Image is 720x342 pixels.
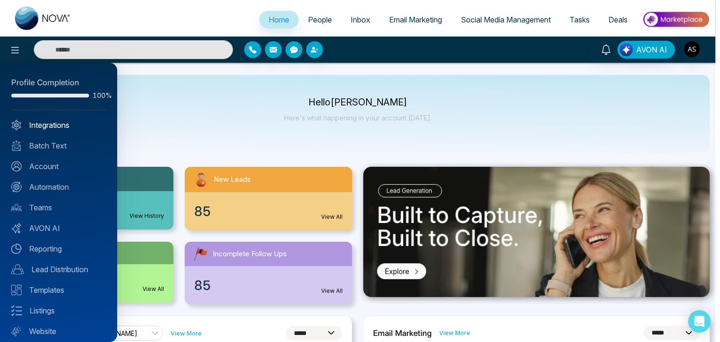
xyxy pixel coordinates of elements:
a: Lead Distribution [11,264,106,275]
a: Teams [11,202,106,213]
a: Automation [11,181,106,193]
img: Automation.svg [11,182,22,192]
img: Account.svg [11,161,22,171]
a: Website [11,326,106,337]
span: 100% [93,92,106,99]
img: Website.svg [11,326,22,336]
img: batch_text_white.png [11,141,22,151]
img: Templates.svg [11,285,22,295]
img: Avon-AI.svg [11,223,22,233]
img: Lead-dist.svg [11,264,24,275]
a: Account [11,161,106,172]
a: Listings [11,305,106,316]
img: Listings.svg [11,305,22,316]
a: Batch Text [11,140,106,151]
a: Reporting [11,243,106,254]
a: Integrations [11,119,106,131]
div: Profile Completion [11,77,106,89]
div: Open Intercom Messenger [688,310,711,333]
img: Integrated.svg [11,120,22,130]
a: AVON AI [11,223,106,234]
img: team.svg [11,202,22,213]
img: Reporting.svg [11,244,22,254]
a: Templates [11,284,106,296]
